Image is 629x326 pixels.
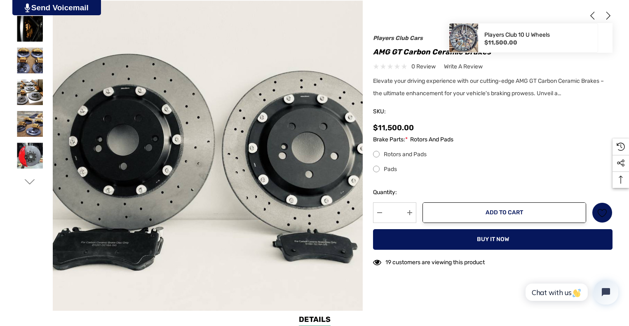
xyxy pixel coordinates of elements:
span: Write a Review [444,63,483,70]
img: AMG Carbon Ceramic Brakes [17,111,43,137]
img: AMG GT Carbon Ceramic Brakes [17,16,43,42]
iframe: Tidio Chat [516,273,625,312]
svg: Go to slide 2 of 4 [25,177,35,187]
a: Players Club 10 U Wheels [484,30,598,40]
img: PjwhLS0gR2VuZXJhdG9yOiBHcmF2aXQuaW8gLS0+PHN2ZyB4bWxucz0iaHR0cDovL3d3dy53My5vcmcvMjAwMC9zdmciIHhtb... [25,3,30,12]
span: 0 review [411,61,436,72]
h1: AMG GT Carbon Ceramic Brakes [373,45,613,59]
span: Rotors and Pads [410,135,453,145]
label: Pads [373,164,613,174]
a: Previous [588,12,600,20]
label: Rotors and Pads [373,150,613,159]
button: Buy it now [373,229,613,250]
svg: Top [613,176,629,184]
span: $11,500.00 [484,39,517,46]
img: AMG GT Carbon Ceramic Rotors [17,143,43,169]
a: Wish List [592,202,613,223]
span: SKU: [373,106,414,117]
svg: Social Media [617,159,625,167]
label: Quantity: [373,188,416,197]
label: Brake Parts: [373,135,613,145]
a: Write a Review [444,61,483,72]
a: Next [601,12,613,20]
div: 19 customers are viewing this product [373,255,485,267]
a: Players Club Cars [373,35,423,42]
img: Players Club 10 U Wheels [449,23,478,52]
svg: Recently Viewed [617,143,625,151]
img: AMG Carbon Ceramic Brakes [17,47,43,73]
button: Add to Cart [422,202,586,223]
span: Elevate your driving experience with our cutting-edge AMG GT Carbon Ceramic Brakes – the ultimate... [373,77,604,97]
img: AMG Carbon Ceramic Brakes [17,79,43,105]
svg: Wish List [598,208,607,218]
span: $11,500.00 [373,123,414,132]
